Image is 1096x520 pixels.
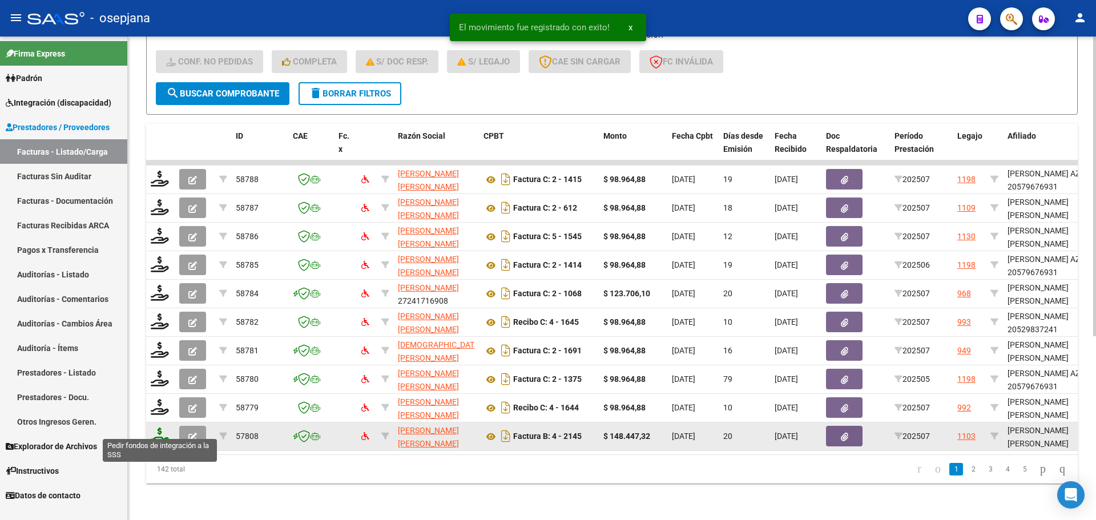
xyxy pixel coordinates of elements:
[483,131,504,140] span: CPBT
[1018,463,1031,475] a: 5
[723,289,732,298] span: 20
[775,317,798,326] span: [DATE]
[299,82,401,105] button: Borrar Filtros
[513,375,582,384] strong: Factura C: 2 - 1375
[999,459,1016,479] li: page 4
[672,203,695,212] span: [DATE]
[775,289,798,298] span: [DATE]
[282,57,337,67] span: Completa
[672,403,695,412] span: [DATE]
[1008,167,1090,194] div: [PERSON_NAME] AZUL 20579676931
[6,440,97,453] span: Explorador de Archivos
[498,398,513,417] i: Descargar documento
[672,317,695,326] span: [DATE]
[236,260,259,269] span: 58785
[513,289,582,299] strong: Factura C: 2 - 1068
[723,317,732,326] span: 10
[1035,463,1051,475] a: go to next page
[479,124,599,174] datatable-header-cell: CPBT
[957,287,971,300] div: 968
[498,227,513,245] i: Descargar documento
[603,346,646,355] strong: $ 98.964,88
[957,316,971,329] div: 993
[672,260,695,269] span: [DATE]
[236,232,259,241] span: 58786
[894,317,930,326] span: 202507
[398,426,459,448] span: [PERSON_NAME] [PERSON_NAME]
[156,82,289,105] button: Buscar Comprobante
[393,124,479,174] datatable-header-cell: Razón Social
[1008,367,1090,393] div: [PERSON_NAME] AZUL 20579676931
[672,175,695,184] span: [DATE]
[719,124,770,174] datatable-header-cell: Días desde Emisión
[957,259,976,272] div: 1198
[447,50,520,73] button: S/ legajo
[236,374,259,384] span: 58780
[498,313,513,331] i: Descargar documento
[398,226,459,248] span: [PERSON_NAME] [PERSON_NAME]
[9,11,23,25] mat-icon: menu
[398,169,459,191] span: [PERSON_NAME] [PERSON_NAME]
[398,396,474,420] div: 27242165972
[398,167,474,191] div: 27231230462
[513,404,579,413] strong: Recibo C: 4 - 1644
[603,317,646,326] strong: $ 98.964,88
[1008,424,1090,463] div: [PERSON_NAME] [PERSON_NAME] 20539521501
[775,260,798,269] span: [DATE]
[603,203,646,212] strong: $ 98.964,88
[272,50,347,73] button: Completa
[166,86,180,100] mat-icon: search
[894,131,934,154] span: Período Prestación
[498,370,513,388] i: Descargar documento
[529,50,631,73] button: CAE SIN CARGAR
[948,459,965,479] li: page 1
[672,232,695,241] span: [DATE]
[957,344,971,357] div: 949
[723,346,732,355] span: 16
[890,124,953,174] datatable-header-cell: Período Prestación
[775,175,798,184] span: [DATE]
[775,432,798,441] span: [DATE]
[6,121,110,134] span: Prestadores / Proveedores
[459,22,610,33] span: El movimiento fue registrado con exito!
[723,232,732,241] span: 12
[965,459,982,479] li: page 2
[982,459,999,479] li: page 3
[775,232,798,241] span: [DATE]
[398,312,459,334] span: [PERSON_NAME] [PERSON_NAME]
[603,403,646,412] strong: $ 98.964,88
[1008,253,1090,279] div: [PERSON_NAME] AZUL 20579676931
[1001,463,1014,475] a: 4
[236,203,259,212] span: 58787
[619,17,642,38] button: x
[398,281,474,305] div: 27241716908
[894,232,930,241] span: 202507
[894,403,930,412] span: 202507
[949,463,963,475] a: 1
[957,173,976,186] div: 1198
[166,57,253,67] span: Conf. no pedidas
[231,124,288,174] datatable-header-cell: ID
[498,170,513,188] i: Descargar documento
[398,283,459,292] span: [PERSON_NAME]
[603,232,646,241] strong: $ 98.964,88
[1003,124,1094,174] datatable-header-cell: Afiliado
[513,318,579,327] strong: Recibo C: 4 - 1645
[498,427,513,445] i: Descargar documento
[334,124,357,174] datatable-header-cell: Fc. x
[156,50,263,73] button: Conf. no pedidas
[339,131,349,154] span: Fc. x
[309,86,323,100] mat-icon: delete
[775,131,807,154] span: Fecha Recibido
[957,201,976,215] div: 1109
[603,131,627,140] span: Monto
[957,430,976,443] div: 1103
[984,463,997,475] a: 3
[957,230,976,243] div: 1130
[628,22,632,33] span: x
[1057,481,1085,509] div: Open Intercom Messenger
[603,175,646,184] strong: $ 98.964,88
[775,346,798,355] span: [DATE]
[894,432,930,441] span: 202507
[90,6,150,31] span: - osepjana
